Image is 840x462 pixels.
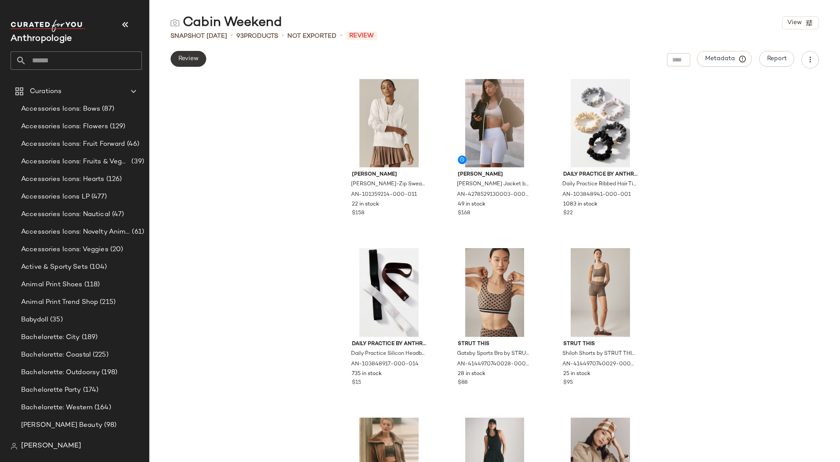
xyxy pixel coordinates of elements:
span: (198) [100,368,117,378]
span: (47) [110,209,124,220]
span: Daily Practice Ribbed Hair Ties, Set of 5 by Daily Practice by Anthropologie in Black, Women's, P... [562,180,637,188]
span: Bachelorette: Coastal [21,350,91,360]
span: Bachelorette: Outdoorsy [21,368,100,378]
span: • [231,31,233,41]
span: Not Exported [287,32,337,41]
span: Bachelorette: City [21,332,80,343]
span: AN-103848941-000-001 [562,191,631,199]
span: Accessories Icons: Bows [21,104,100,114]
span: AN-4278529130003-000-001 [457,191,531,199]
div: Cabin Weekend [170,14,282,32]
img: 103848917_014_b [345,248,433,337]
button: Review [170,51,206,67]
span: Gatsby Sports Bra by STRUT THIS in Brown, Women's, Size: Small, Polyester/Elastane at Anthropologie [457,350,531,358]
span: STRUT THIS [458,340,532,348]
span: Accessories Icons: Nautical [21,209,110,220]
span: Accessories Icons: Novelty Animal [21,227,130,237]
span: Review [178,55,199,62]
span: (129) [108,122,126,132]
span: Metadata [705,55,745,63]
span: Accessories Icons: Fruit Forward [21,139,125,149]
span: • [282,31,284,41]
span: AN-4144970740029-000-020 [562,361,637,368]
span: [PERSON_NAME] Jacket by [PERSON_NAME] in Black, Women's, Size: 2XS, Polyester at Anthropologie [457,180,531,188]
span: $158 [352,209,364,217]
span: (20) [109,245,123,255]
span: [PERSON_NAME] Beauty [21,420,102,430]
span: Snapshot [DATE] [170,32,227,41]
span: Accessories Icons: Veggies [21,245,109,255]
span: Animal Print Shoes [21,280,83,290]
span: Accessories Icons LP [21,192,90,202]
span: $15 [352,379,361,387]
button: Metadata [697,51,752,67]
span: Animal Print Trend Shop [21,297,98,307]
img: cfy_white_logo.C9jOOHJF.svg [11,20,85,32]
span: 25 in stock [563,370,590,378]
span: 93 [236,33,244,40]
span: (104) [88,262,107,272]
span: 28 in stock [458,370,485,378]
span: Curations [30,87,62,97]
span: Bachelorette Party [21,385,81,395]
span: 735 in stock [352,370,382,378]
span: Accessories Icons: Flowers [21,122,108,132]
span: STRUT THIS [563,340,637,348]
img: svg%3e [11,443,18,450]
span: (46) [125,139,140,149]
span: [PERSON_NAME] [352,171,426,179]
span: Daily Practice Silicon Headbands, Set of 3 by Daily Practice by Anthropologie in Beige, Women's [351,350,425,358]
span: 49 in stock [458,201,485,209]
span: $95 [563,379,573,387]
span: AN-101359214-000-011 [351,191,417,199]
img: 4144970740029_020_b [556,248,644,337]
span: AN-103848917-000-014 [351,361,419,368]
span: Active & Sporty Sets [21,262,88,272]
span: (39) [130,157,144,167]
div: Products [236,32,278,41]
span: (477) [90,192,107,202]
span: (98) [102,420,117,430]
span: (61) [130,227,144,237]
span: $22 [563,209,573,217]
img: svg%3e [170,18,179,27]
span: Daily Practice by Anthropologie [563,171,637,179]
span: [PERSON_NAME] [21,441,81,451]
span: (118) [83,280,100,290]
span: (189) [80,332,98,343]
span: [PERSON_NAME]-Zip Sweatshirt by [PERSON_NAME] in Ivory, Women's, Size: Medium, Polyester/Viscose/... [351,180,425,188]
span: (215) [98,297,116,307]
span: (225) [91,350,109,360]
button: Report [759,51,794,67]
span: [PERSON_NAME] [458,171,532,179]
span: AN-4144970740028-000-020 [457,361,531,368]
span: $168 [458,209,470,217]
span: Review [346,32,377,40]
span: Accessories Icons: Fruits & Veggies [21,157,130,167]
img: 4144970740028_020_b [451,248,539,337]
span: 1083 in stock [563,201,597,209]
span: Accessories Icons: Hearts [21,174,105,184]
span: (87) [100,104,114,114]
span: (174) [81,385,99,395]
span: (126) [105,174,122,184]
span: Babydoll [21,315,48,325]
span: (164) [93,403,111,413]
span: Daily Practice by Anthropologie [352,340,426,348]
span: • [340,31,342,41]
span: Shiloh Shorts by STRUT THIS in Brown, Women's, Size: XS, Polyester/Elastane at Anthropologie [562,350,637,358]
span: Current Company Name [11,34,72,43]
button: View [782,16,819,29]
span: Bachelorette: Western [21,403,93,413]
span: View [787,19,802,26]
span: 22 in stock [352,201,379,209]
span: $88 [458,379,467,387]
span: Report [767,55,787,62]
span: (35) [48,315,63,325]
